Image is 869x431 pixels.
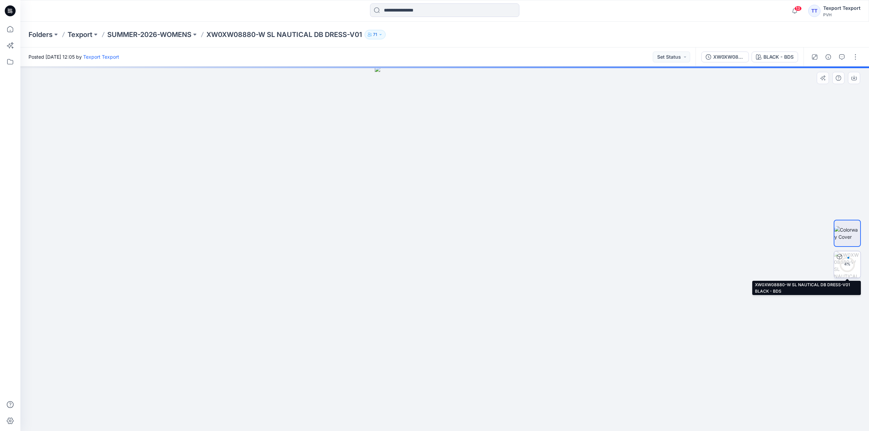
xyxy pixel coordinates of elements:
span: 13 [794,6,802,11]
button: BLACK - BDS [752,52,798,62]
span: Posted [DATE] 12:05 by [29,53,119,60]
div: TT [808,5,820,17]
img: eyJhbGciOiJIUzI1NiIsImtpZCI6IjAiLCJzbHQiOiJzZXMiLCJ0eXAiOiJKV1QifQ.eyJkYXRhIjp7InR5cGUiOiJzdG9yYW... [375,66,515,431]
button: 71 [365,30,386,39]
div: PVH [823,12,861,17]
a: Texport [68,30,92,39]
a: SUMMER-2026-WOMENS [107,30,191,39]
div: BLACK - BDS [763,53,794,61]
div: Texport Texport [823,4,861,12]
a: Folders [29,30,53,39]
img: XW0XW08880-W SL NAUTICAL DB DRESS-V01 BLACK - BDS [834,251,861,278]
p: 71 [373,31,377,38]
div: XW0XW08880-W SL NAUTICAL DB DRESS-V01 [713,53,744,61]
a: Texport Texport [83,54,119,60]
img: Colorway Cover [834,226,860,240]
button: Details [823,52,834,62]
div: 4 % [839,261,855,267]
button: XW0XW08880-W SL NAUTICAL DB DRESS-V01 [701,52,749,62]
p: XW0XW08880-W SL NAUTICAL DB DRESS-V01 [206,30,362,39]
